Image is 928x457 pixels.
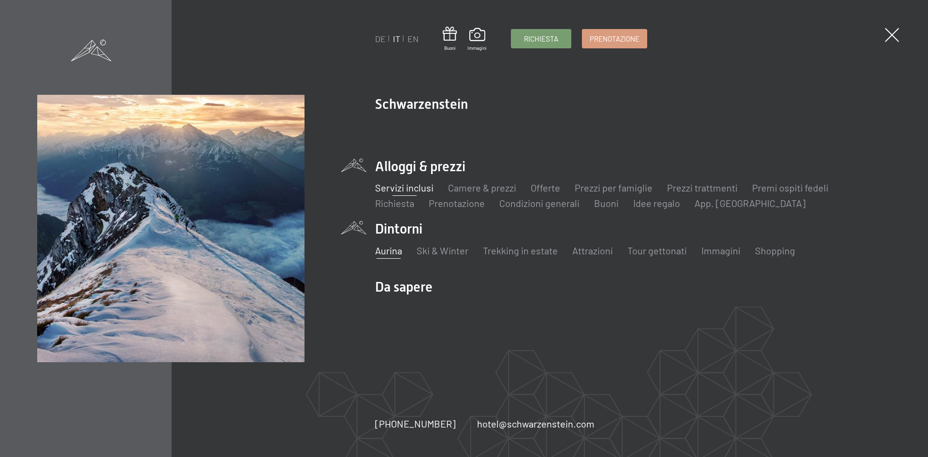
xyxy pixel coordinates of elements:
a: Immagini [701,245,740,256]
span: Prenotazione [590,34,639,44]
a: Tour gettonati [627,245,687,256]
a: Trekking in estate [483,245,558,256]
a: hotel@schwarzenstein.com [477,417,594,430]
a: App. [GEOGRAPHIC_DATA] [695,197,806,209]
a: Richiesta [511,29,571,48]
span: Immagini [467,44,487,51]
a: EN [407,33,419,44]
a: Prenotazione [582,29,647,48]
a: Offerte [531,182,560,193]
a: Servizi inclusi [375,182,434,193]
a: DE [375,33,386,44]
a: Richiesta [375,197,414,209]
a: Shopping [755,245,795,256]
a: Prezzi trattmenti [667,182,738,193]
span: [PHONE_NUMBER] [375,418,456,429]
a: Ski & Winter [417,245,468,256]
a: Prezzi per famiglie [575,182,652,193]
a: Buoni [594,197,619,209]
span: Buoni [443,44,457,51]
a: Prenotazione [429,197,485,209]
a: Camere & prezzi [448,182,516,193]
a: Attrazioni [572,245,613,256]
a: Buoni [443,27,457,51]
a: IT [393,33,400,44]
a: Aurina [375,245,402,256]
a: [PHONE_NUMBER] [375,417,456,430]
a: Premi ospiti fedeli [752,182,828,193]
a: Idee regalo [633,197,680,209]
span: Richiesta [524,34,558,44]
a: Condizioni generali [499,197,580,209]
a: Immagini [467,28,487,51]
